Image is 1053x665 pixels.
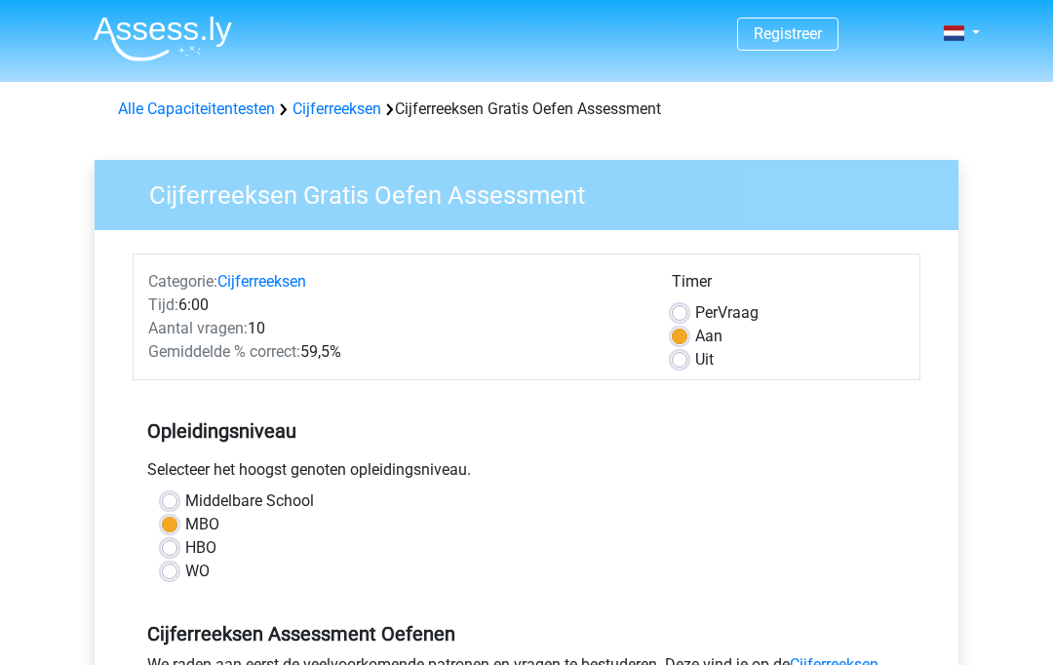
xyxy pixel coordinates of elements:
span: Gemiddelde % correct: [148,342,300,361]
span: Per [695,303,718,322]
a: Alle Capaciteitentesten [118,99,275,118]
div: 6:00 [134,293,657,317]
div: Cijferreeksen Gratis Oefen Assessment [110,98,943,121]
a: Cijferreeksen [217,272,306,291]
span: Categorie: [148,272,217,291]
h5: Cijferreeksen Assessment Oefenen [147,622,906,645]
label: HBO [185,536,216,560]
a: Registreer [754,24,822,43]
div: 59,5% [134,340,657,364]
div: Selecteer het hoogst genoten opleidingsniveau. [133,458,920,489]
label: Vraag [695,301,759,325]
img: Assessly [94,16,232,61]
div: 10 [134,317,657,340]
div: Timer [672,270,905,301]
label: Uit [695,348,714,372]
span: Aantal vragen: [148,319,248,337]
a: Cijferreeksen [292,99,381,118]
span: Tijd: [148,295,178,314]
label: MBO [185,513,219,536]
h5: Opleidingsniveau [147,411,906,450]
label: Middelbare School [185,489,314,513]
label: WO [185,560,210,583]
h3: Cijferreeksen Gratis Oefen Assessment [126,173,944,211]
label: Aan [695,325,722,348]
